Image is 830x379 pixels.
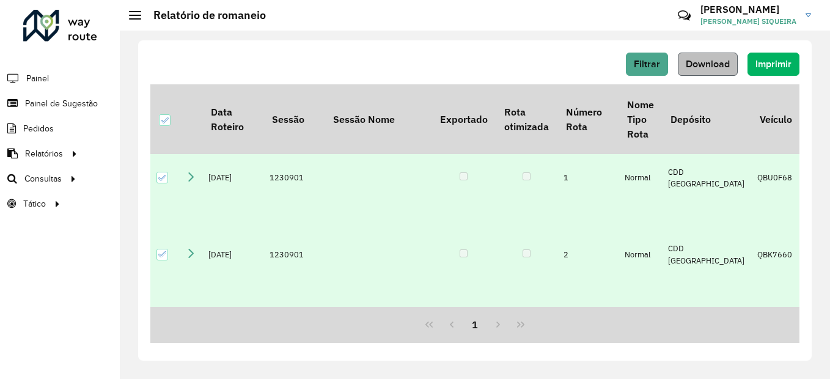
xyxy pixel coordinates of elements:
[557,202,619,308] td: 2
[662,202,751,308] td: CDD [GEOGRAPHIC_DATA]
[202,202,263,308] td: [DATE]
[202,84,263,154] th: Data Roteiro
[25,147,63,160] span: Relatórios
[557,84,619,154] th: Número Rota
[619,202,662,308] td: Normal
[747,53,799,76] button: Imprimir
[678,53,738,76] button: Download
[751,84,800,154] th: Veículo
[24,172,62,185] span: Consultas
[325,84,432,154] th: Sessão Nome
[26,72,49,85] span: Painel
[141,9,266,22] h2: Relatório de romaneio
[662,154,751,202] td: CDD [GEOGRAPHIC_DATA]
[671,2,697,29] a: Contato Rápido
[619,84,662,154] th: Nome Tipo Rota
[686,59,730,69] span: Download
[557,154,619,202] td: 1
[755,59,791,69] span: Imprimir
[700,16,796,27] span: [PERSON_NAME] SIQUEIRA
[432,84,496,154] th: Exportado
[496,84,557,154] th: Rota otimizada
[700,4,796,15] h3: [PERSON_NAME]
[751,202,800,308] td: QBK7660
[25,97,98,110] span: Painel de Sugestão
[662,84,751,154] th: Depósito
[23,122,54,135] span: Pedidos
[619,154,662,202] td: Normal
[626,53,668,76] button: Filtrar
[202,154,263,202] td: [DATE]
[634,59,660,69] span: Filtrar
[751,154,800,202] td: QBU0F68
[23,197,46,210] span: Tático
[263,154,325,202] td: 1230901
[263,84,325,154] th: Sessão
[263,202,325,308] td: 1230901
[463,313,487,336] button: 1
